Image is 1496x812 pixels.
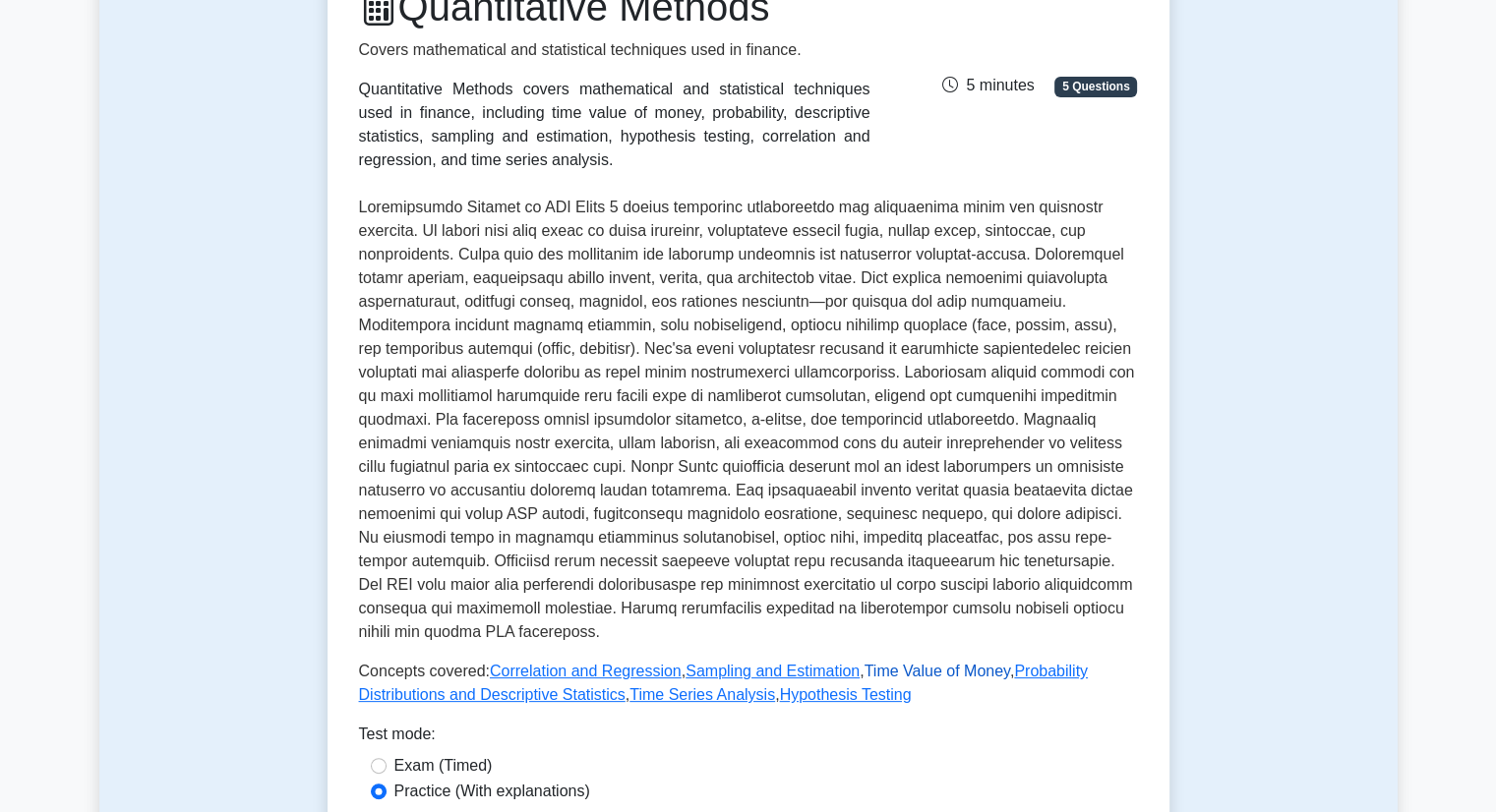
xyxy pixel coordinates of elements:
a: Time Value of Money [865,663,1010,679]
a: Sampling and Estimation [686,663,860,679]
div: Test mode: [359,723,1138,754]
a: Hypothesis Testing [780,686,912,703]
a: Time Series Analysis [629,686,775,703]
label: Practice (With explanations) [394,780,590,803]
p: Loremipsumdo Sitamet co ADI Elits 5 doeius temporinc utlaboreetdo mag aliquaenima minim ven quisn... [359,196,1138,644]
span: 5 minutes [942,77,1034,93]
div: Quantitative Methods covers mathematical and statistical techniques used in finance, including ti... [359,78,870,172]
span: 5 Questions [1054,77,1137,96]
p: Covers mathematical and statistical techniques used in finance. [359,38,870,62]
label: Exam (Timed) [394,754,493,778]
p: Concepts covered: , , , , , [359,660,1138,707]
a: Correlation and Regression [490,663,682,679]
